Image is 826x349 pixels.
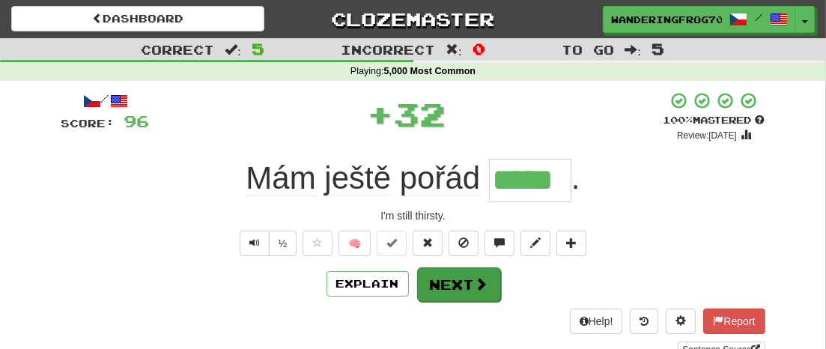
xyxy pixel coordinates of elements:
[393,95,446,133] span: 32
[61,91,150,110] div: /
[269,231,297,256] button: ½
[570,309,623,334] button: Help!
[246,160,315,196] span: Mám
[324,160,391,196] span: ještě
[413,231,443,256] button: Reset to 0% Mastered (alt+r)
[61,208,765,223] div: I'm still thirsty.
[625,43,641,56] span: :
[252,40,264,58] span: 5
[562,42,614,57] span: To go
[630,309,658,334] button: Round history (alt+y)
[240,231,270,256] button: Play sentence audio (ctl+space)
[755,12,762,22] span: /
[11,6,264,31] a: Dashboard
[341,42,435,57] span: Incorrect
[652,40,664,58] span: 5
[237,231,297,256] div: Text-to-speech controls
[303,231,332,256] button: Favorite sentence (alt+f)
[446,43,462,56] span: :
[703,309,765,334] button: Report
[338,231,371,256] button: 🧠
[287,6,540,32] a: Clozemaster
[417,267,501,302] button: Next
[61,117,115,130] span: Score:
[449,231,479,256] button: Ignore sentence (alt+i)
[677,130,737,141] small: Review: [DATE]
[400,160,480,196] span: pořád
[225,43,241,56] span: :
[571,160,580,195] span: .
[473,40,485,58] span: 0
[367,91,393,136] span: +
[327,271,409,297] button: Explain
[520,231,550,256] button: Edit sentence (alt+d)
[485,231,514,256] button: Discuss sentence (alt+u)
[141,42,214,57] span: Correct
[663,114,693,126] span: 100 %
[384,66,476,76] strong: 5,000 Most Common
[663,114,765,127] div: Mastered
[377,231,407,256] button: Set this sentence to 100% Mastered (alt+m)
[603,6,796,33] a: WanderingFrog7049 /
[556,231,586,256] button: Add to collection (alt+a)
[124,112,150,130] span: 96
[611,13,722,26] span: WanderingFrog7049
